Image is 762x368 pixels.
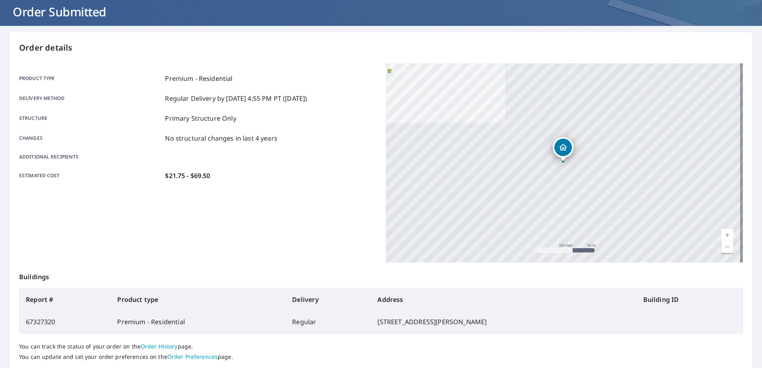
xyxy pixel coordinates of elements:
p: Premium - Residential [165,74,232,83]
td: Regular [286,311,371,333]
th: Report # [20,288,111,311]
h1: Order Submitted [10,4,752,20]
p: Primary Structure Only [165,114,236,123]
a: Current Level 17, Zoom Out [721,241,733,253]
th: Delivery [286,288,371,311]
p: Regular Delivery by [DATE] 4:55 PM PT ([DATE]) [165,94,307,103]
td: 67327320 [20,311,111,333]
p: No structural changes in last 4 years [165,133,277,143]
th: Address [371,288,636,311]
td: [STREET_ADDRESS][PERSON_NAME] [371,311,636,333]
p: Order details [19,42,743,54]
a: Order History [141,343,178,350]
td: Premium - Residential [111,311,286,333]
th: Product type [111,288,286,311]
p: $21.75 - $69.50 [165,171,210,180]
p: Changes [19,133,162,143]
p: You can track the status of your order on the page. [19,343,743,350]
p: Delivery method [19,94,162,103]
th: Building ID [637,288,742,311]
p: Estimated cost [19,171,162,180]
a: Current Level 17, Zoom In [721,229,733,241]
div: Dropped pin, building 1, Residential property, 289 Grattan St Chicopee, MA 01020 [553,137,573,162]
p: Additional recipients [19,153,162,161]
p: Buildings [19,262,743,288]
p: You can update and set your order preferences on the page. [19,353,743,360]
a: Order Preferences [167,353,218,360]
p: Product type [19,74,162,83]
p: Structure [19,114,162,123]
